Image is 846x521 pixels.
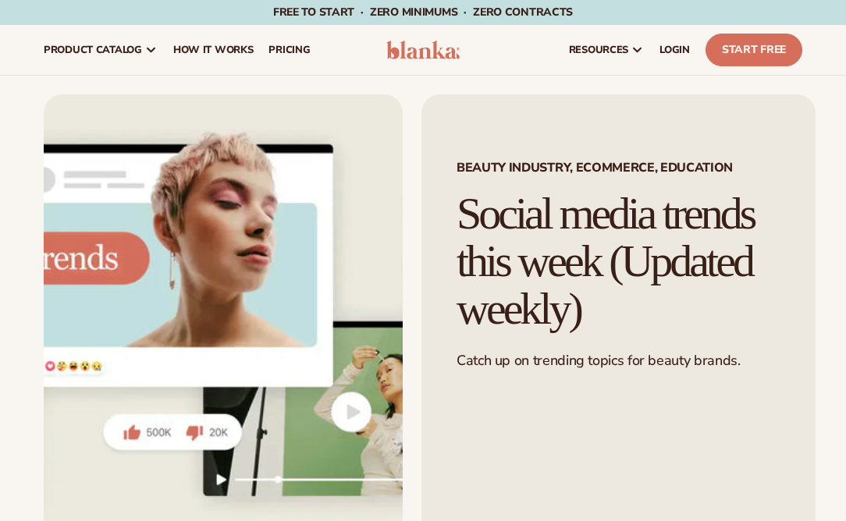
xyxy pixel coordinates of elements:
[561,25,652,75] a: resources
[268,44,310,56] span: pricing
[36,25,165,75] a: product catalog
[706,34,802,66] a: Start Free
[273,5,573,19] span: Free to start · ZERO minimums · ZERO contracts
[173,44,254,56] span: How It Works
[165,25,261,75] a: How It Works
[44,44,142,56] span: product catalog
[569,44,628,56] span: resources
[386,41,459,59] img: logo
[457,351,740,370] span: Catch up on trending topics for beauty brands.
[457,190,780,333] h1: Social media trends this week (Updated weekly)
[659,44,690,56] span: LOGIN
[457,161,780,174] span: Beauty Industry, Ecommerce, Education
[261,25,318,75] a: pricing
[652,25,698,75] a: LOGIN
